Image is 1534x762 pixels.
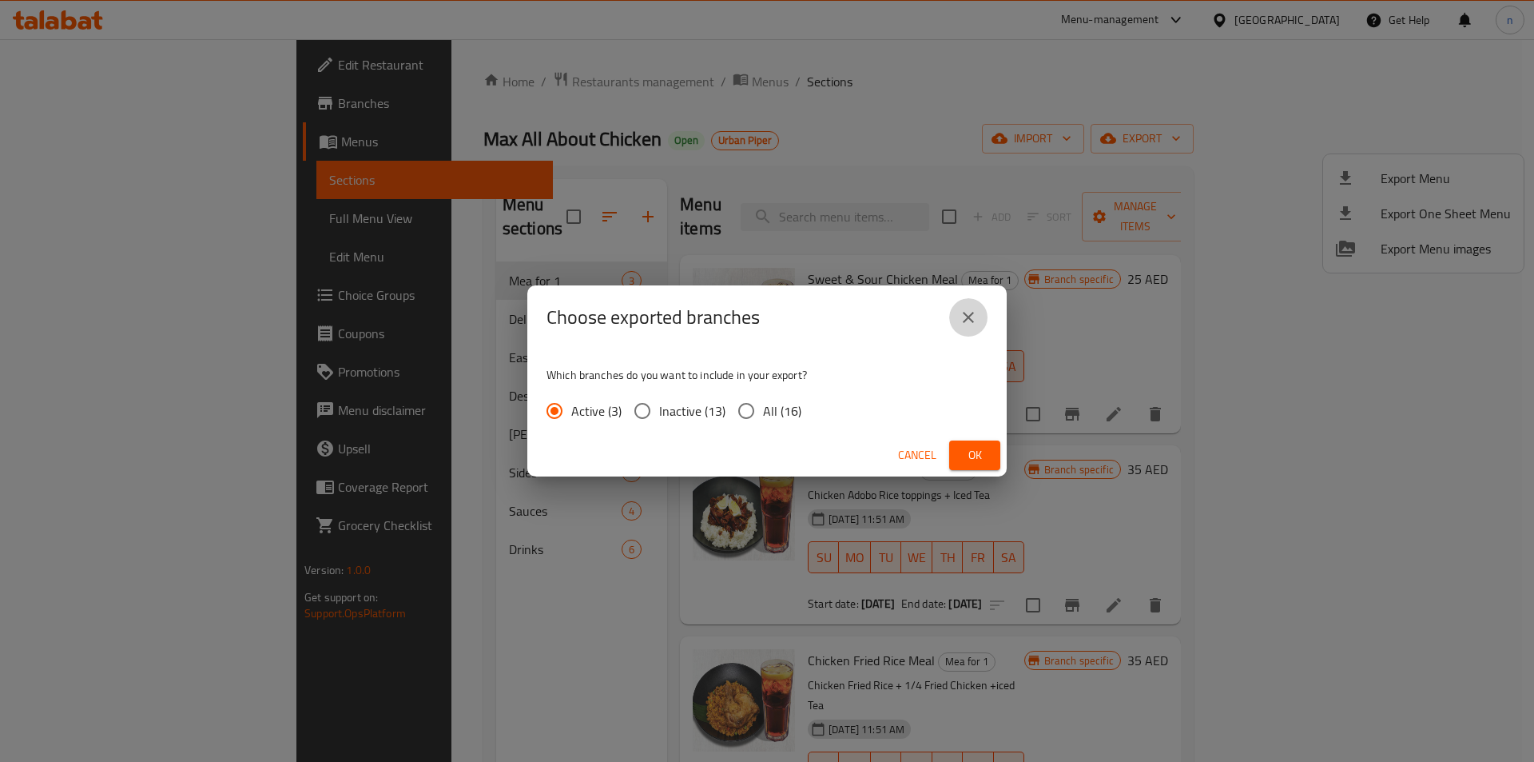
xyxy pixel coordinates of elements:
[949,298,988,337] button: close
[659,401,725,421] span: Inactive (13)
[546,305,760,330] h2: Choose exported branches
[892,441,943,470] button: Cancel
[962,445,988,465] span: Ok
[546,367,988,383] p: Which branches do you want to include in your export?
[763,401,801,421] span: All (16)
[571,401,622,421] span: Active (3)
[949,441,1000,470] button: Ok
[898,445,936,465] span: Cancel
